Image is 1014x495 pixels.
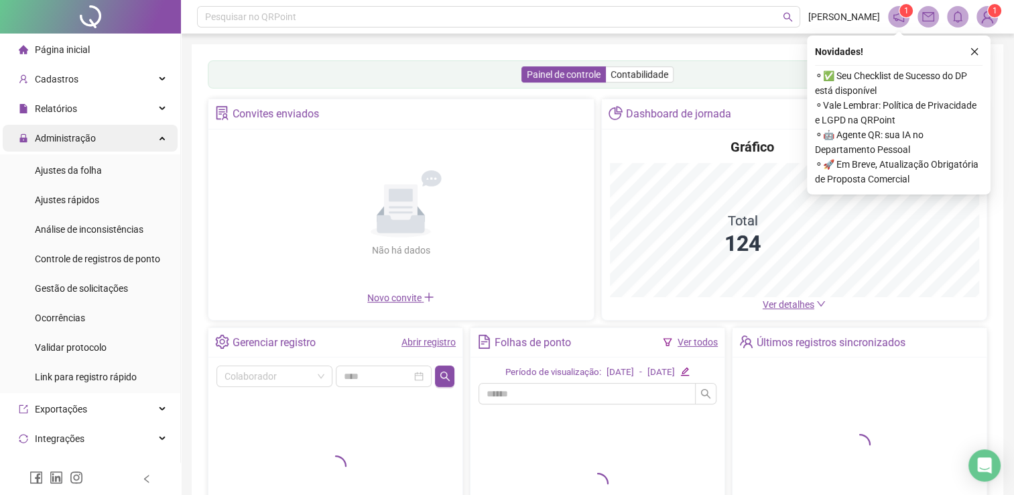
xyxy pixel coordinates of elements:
span: Novidades ! [815,44,863,59]
span: 1 [904,6,909,15]
div: Não há dados [339,243,462,258]
span: instagram [70,471,83,484]
a: Abrir registro [401,337,456,347]
span: facebook [29,471,43,484]
span: lock [19,133,28,143]
span: Ajustes da folha [35,165,102,176]
span: Ocorrências [35,313,85,323]
span: loading [849,434,871,455]
span: left [142,474,151,484]
h4: Gráfico [731,137,774,156]
div: Últimos registros sincronizados [757,331,905,354]
span: search [700,388,711,399]
span: down [816,299,826,309]
span: search [783,12,793,22]
span: loading [587,473,609,494]
span: mail [922,11,934,23]
span: close [970,47,979,56]
span: edit [680,367,689,376]
span: Análise de inconsistências [35,224,143,235]
div: Folhas de ponto [495,331,571,354]
span: [PERSON_NAME] [808,9,880,24]
span: filter [663,337,672,347]
span: Relatórios [35,103,77,114]
span: plus [424,292,434,302]
span: notification [893,11,905,23]
span: user-add [19,74,28,84]
div: Dashboard de jornada [626,103,731,125]
span: Página inicial [35,44,90,55]
span: Administração [35,133,96,144]
div: Convites enviados [233,103,319,125]
span: 1 [993,6,997,15]
span: Painel de controle [527,69,600,80]
span: pie-chart [609,106,623,120]
span: Ajustes rápidos [35,195,99,205]
span: ⚬ 🤖 Agente QR: sua IA no Departamento Pessoal [815,127,983,157]
sup: 1 [899,4,913,17]
span: linkedin [50,471,63,484]
span: Cadastros [35,74,78,85]
span: setting [215,335,229,349]
span: Controle de registros de ponto [35,254,160,264]
span: Contabilidade [611,69,668,80]
span: Integrações [35,433,84,444]
span: sync [19,434,28,443]
span: home [19,45,28,54]
span: solution [215,106,229,120]
span: ⚬ Vale Lembrar: Política de Privacidade e LGPD na QRPoint [815,98,983,127]
span: search [440,371,450,382]
span: Link para registro rápido [35,372,137,382]
div: [DATE] [607,366,634,380]
span: bell [952,11,964,23]
span: Ver detalhes [763,299,814,310]
span: team [739,335,753,349]
div: Período de visualização: [505,366,601,380]
span: file [19,104,28,113]
img: 92797 [977,7,997,27]
span: ⚬ 🚀 Em Breve, Atualização Obrigatória de Proposta Comercial [815,157,983,186]
span: ⚬ ✅ Seu Checklist de Sucesso do DP está disponível [815,68,983,98]
div: Gerenciar registro [233,331,316,354]
sup: Atualize o seu contato no menu Meus Dados [988,4,1001,17]
a: Ver detalhes down [763,299,826,310]
div: [DATE] [647,366,675,380]
a: Ver todos [678,337,718,347]
div: - [639,366,642,380]
span: export [19,404,28,414]
div: Open Intercom Messenger [968,449,1001,482]
span: Gestão de solicitações [35,283,128,294]
span: Novo convite [367,292,434,303]
span: Exportações [35,404,87,415]
span: Validar protocolo [35,342,107,353]
span: loading [325,455,346,477]
span: file-text [477,335,491,349]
